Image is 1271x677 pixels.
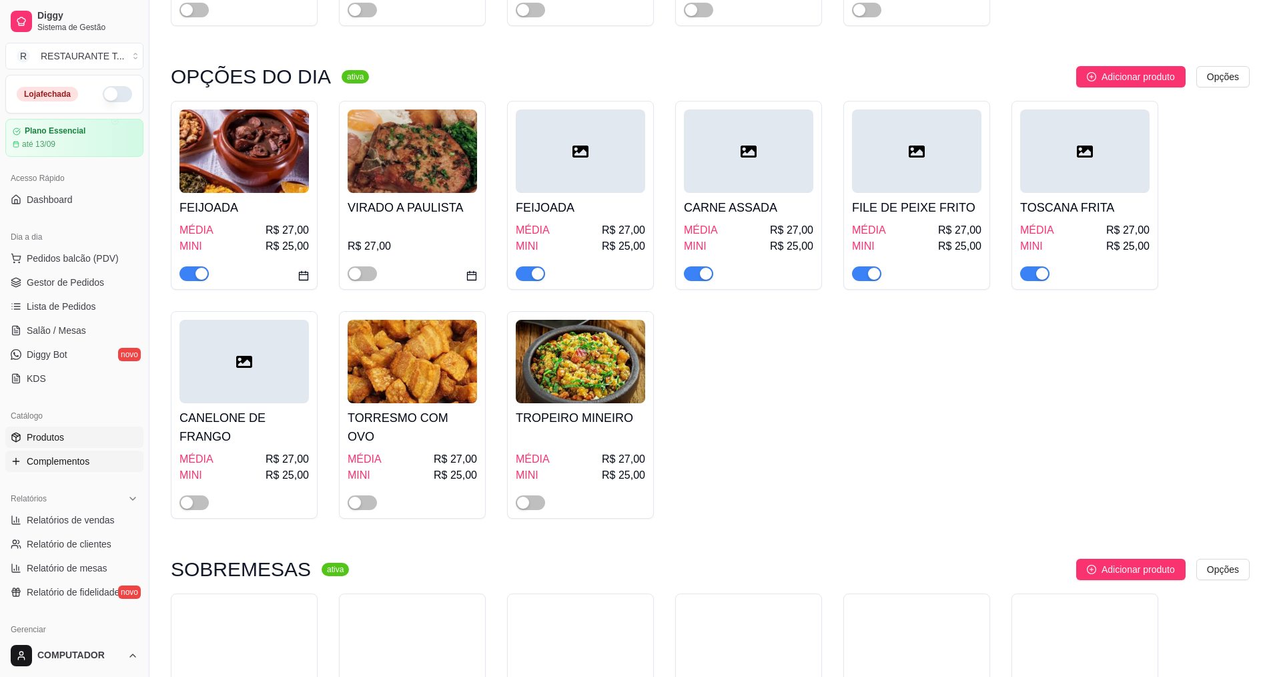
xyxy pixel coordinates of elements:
h4: FEIJOADA [179,198,309,217]
sup: ativa [322,563,349,576]
a: Relatórios de vendas [5,509,143,531]
span: Gestor de Pedidos [27,276,104,289]
span: Adicionar produto [1102,69,1175,84]
span: R$ 27,00 [1106,222,1150,238]
span: Relatórios de vendas [27,513,115,527]
span: MÉDIA [179,222,214,238]
span: KDS [27,372,46,385]
div: Loja fechada [17,87,78,101]
button: Pedidos balcão (PDV) [5,248,143,269]
span: R [17,49,30,63]
span: Relatórios [11,493,47,504]
span: MINI [1020,238,1043,254]
span: MINI [852,238,875,254]
button: Adicionar produto [1076,66,1186,87]
span: calendar [298,270,309,281]
h3: OPÇÕES DO DIA [171,69,331,85]
span: MINI [516,467,538,483]
span: R$ 25,00 [602,467,645,483]
span: Relatório de clientes [27,537,111,551]
a: Salão / Mesas [5,320,143,341]
sup: ativa [342,70,369,83]
span: plus-circle [1087,72,1096,81]
h4: TORRESMO COM OVO [348,409,477,446]
span: COMPUTADOR [37,650,122,662]
a: Plano Essencialaté 13/09 [5,119,143,157]
span: R$ 25,00 [602,238,645,254]
a: Produtos [5,427,143,448]
span: R$ 25,00 [266,238,309,254]
span: MÉDIA [684,222,718,238]
h4: TOSCANA FRITA [1020,198,1150,217]
span: Relatório de fidelidade [27,586,119,599]
div: Gerenciar [5,619,143,640]
a: Diggy Botnovo [5,344,143,365]
a: Relatório de clientes [5,533,143,555]
span: R$ 27,00 [602,222,645,238]
span: R$ 25,00 [938,238,981,254]
span: R$ 27,00 [266,451,309,467]
h4: CANELONE DE FRANGO [179,409,309,446]
h4: CARNE ASSADA [684,198,813,217]
article: Plano Essencial [25,126,85,136]
span: MÉDIA [516,222,550,238]
span: MINI [179,467,202,483]
div: Catálogo [5,405,143,427]
a: KDS [5,368,143,389]
span: R$ 27,00 [434,451,477,467]
span: R$ 27,00 [938,222,981,238]
a: Complementos [5,451,143,472]
div: R$ 27,00 [348,238,477,254]
span: R$ 25,00 [434,467,477,483]
button: COMPUTADOR [5,640,143,672]
span: Complementos [27,455,89,468]
h4: VIRADO A PAULISTA [348,198,477,217]
a: Relatório de fidelidadenovo [5,582,143,603]
span: R$ 25,00 [770,238,813,254]
span: MÉDIA [1020,222,1054,238]
a: Lista de Pedidos [5,296,143,317]
img: product-image [179,109,309,193]
span: MÉDIA [179,451,214,467]
h3: SOBREMESAS [171,561,311,578]
span: plus-circle [1087,565,1096,574]
button: Select a team [5,43,143,69]
article: até 13/09 [22,139,55,150]
span: R$ 27,00 [770,222,813,238]
span: Opções [1207,562,1239,577]
img: product-image [348,109,477,193]
span: Relatório de mesas [27,561,107,575]
span: Produtos [27,431,64,444]
span: R$ 27,00 [266,222,309,238]
span: Diggy [37,10,138,22]
span: Lista de Pedidos [27,300,96,313]
span: MINI [348,467,370,483]
div: Acesso Rápido [5,168,143,189]
span: MÉDIA [348,451,382,467]
span: Dashboard [27,193,73,206]
h4: FILE DE PEIXE FRITO [852,198,981,217]
span: MÉDIA [516,451,550,467]
span: R$ 25,00 [1106,238,1150,254]
span: R$ 27,00 [602,451,645,467]
span: Diggy Bot [27,348,67,361]
h4: TROPEIRO MINEIRO [516,409,645,427]
span: Pedidos balcão (PDV) [27,252,119,265]
button: Adicionar produto [1076,559,1186,580]
span: MÉDIA [852,222,886,238]
span: calendar [466,270,477,281]
img: product-image [348,320,477,403]
span: R$ 25,00 [266,467,309,483]
button: Opções [1196,559,1250,580]
a: Dashboard [5,189,143,210]
span: MINI [179,238,202,254]
span: Salão / Mesas [27,324,86,337]
span: MINI [684,238,707,254]
a: DiggySistema de Gestão [5,5,143,37]
span: Sistema de Gestão [37,22,138,33]
img: product-image [516,320,645,403]
h4: FEIJOADA [516,198,645,217]
span: Opções [1207,69,1239,84]
button: Alterar Status [103,86,132,102]
a: Gestor de Pedidos [5,272,143,293]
